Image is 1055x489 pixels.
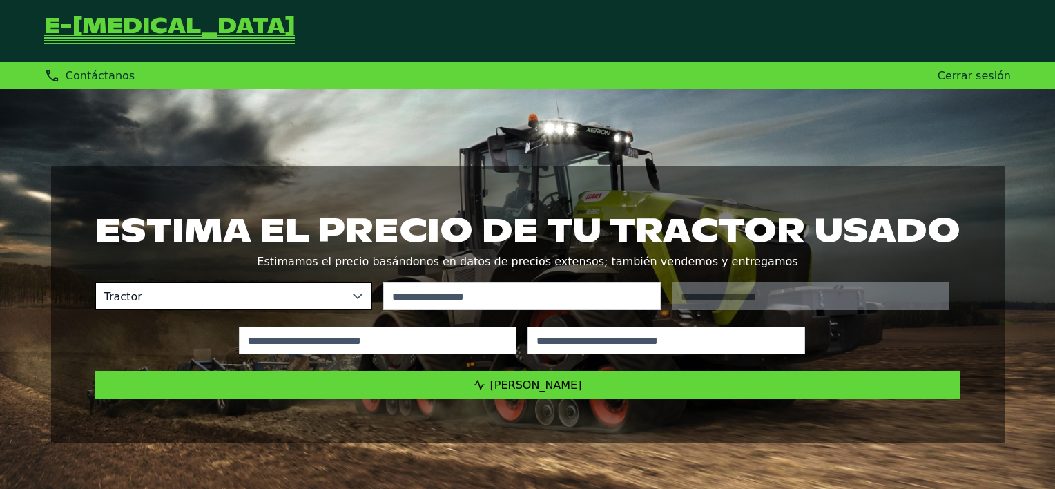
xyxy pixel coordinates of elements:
a: Cerrar sesión [938,69,1011,82]
span: Tractor [96,283,345,309]
span: [PERSON_NAME] [490,378,582,392]
h1: Estima el precio de tu tractor usado [95,211,960,249]
a: Volver a la página principal [44,17,295,46]
button: Estimar Precio [95,371,960,399]
div: Contáctanos [44,68,135,84]
p: Estimamos el precio basándonos en datos de precios extensos; también vendemos y entregamos [95,252,960,271]
span: Contáctanos [66,69,135,82]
